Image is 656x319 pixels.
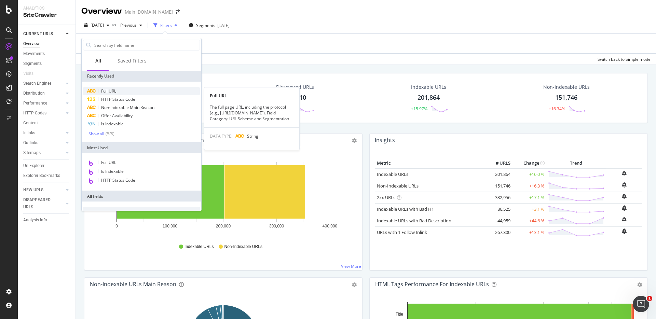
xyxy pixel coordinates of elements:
[23,30,64,38] a: CURRENT URLS
[23,11,70,19] div: SiteCrawler
[23,162,44,169] div: Url Explorer
[83,207,200,218] div: URLs
[411,84,446,91] div: Indexable URLs
[23,196,64,211] a: DISAPPEARED URLS
[549,106,565,112] div: +16.34%
[101,88,116,94] span: Full URL
[23,110,46,117] div: HTTP Codes
[118,22,137,28] span: Previous
[101,121,124,127] span: Is Indexable
[23,30,53,38] div: CURRENT URLS
[23,172,71,179] a: Explorer Bookmarks
[633,296,649,312] iframe: Intercom live chat
[217,23,230,28] div: [DATE]
[595,54,651,65] button: Switch back to Simple mode
[377,183,419,189] a: Non-Indexable URLs
[101,159,116,165] span: Full URL
[512,226,546,238] td: +13.1 %
[418,93,440,102] div: 201,864
[485,192,512,203] td: 332,956
[23,172,60,179] div: Explorer Bookmarks
[543,84,590,91] div: Non-Indexable URLs
[512,203,546,215] td: +3.1 %
[23,90,45,97] div: Distribution
[104,131,114,137] div: ( 5 / 8 )
[23,120,71,127] a: Content
[176,10,180,14] div: arrow-right-arrow-left
[90,281,176,288] div: Non-Indexable URLs Main Reason
[125,9,173,15] div: Main [DOMAIN_NAME]
[23,186,43,194] div: NEW URLS
[23,5,70,11] div: Analytics
[375,136,395,145] h4: Insights
[23,120,38,127] div: Content
[216,224,231,228] text: 200,000
[151,20,180,31] button: Filters
[23,196,58,211] div: DISAPPEARED URLS
[23,162,71,169] a: Url Explorer
[23,80,52,87] div: Search Engines
[81,5,122,17] div: Overview
[247,133,258,139] span: String
[160,23,172,28] div: Filters
[224,244,262,250] span: Non-Indexable URLs
[23,139,38,147] div: Outlinks
[112,22,118,28] span: vs
[512,168,546,180] td: +16.0 %
[23,70,33,77] div: Visits
[23,50,71,57] a: Movements
[377,229,427,235] a: URLs with 1 Follow Inlink
[512,158,546,168] th: Change
[485,168,512,180] td: 201,864
[95,57,101,64] div: All
[91,22,104,28] span: 2025 Oct. 5th
[622,171,627,176] div: bell-plus
[23,50,45,57] div: Movements
[341,263,361,269] a: View More
[622,228,627,234] div: bell-plus
[81,20,112,31] button: [DATE]
[94,40,200,50] input: Search by field name
[115,224,118,228] text: 0
[23,129,35,137] div: Inlinks
[23,40,71,47] a: Overview
[485,226,512,238] td: 267,300
[101,168,124,174] span: Is Indexable
[555,93,577,102] div: 151,746
[204,104,299,122] div: The full page URL, including the protocol (e.g., [URL][DOMAIN_NAME]). Field Category: URL Scheme ...
[485,180,512,192] td: 151,746
[184,244,214,250] span: Indexable URLs
[23,149,41,156] div: Sitemaps
[622,194,627,199] div: bell-plus
[23,70,40,77] a: Visits
[101,177,135,183] span: HTTP Status Code
[23,100,64,107] a: Performance
[512,215,546,226] td: +44.6 %
[647,296,652,301] span: 1
[23,60,42,67] div: Segments
[23,80,64,87] a: Search Engines
[118,57,147,64] div: Saved Filters
[323,224,338,228] text: 400,000
[88,131,104,136] div: Show all
[23,110,64,117] a: HTTP Codes
[23,100,47,107] div: Performance
[396,312,404,317] text: Title
[186,20,232,31] button: Segments[DATE]
[82,71,201,82] div: Recently Used
[82,191,201,202] div: All fields
[622,217,627,222] div: bell-plus
[163,224,178,228] text: 100,000
[118,20,145,31] button: Previous
[512,180,546,192] td: +16.3 %
[276,84,314,91] div: Discovered URLs
[352,138,357,143] div: gear
[82,142,201,153] div: Most Used
[485,158,512,168] th: # URLS
[101,105,154,110] span: Non-Indexable Main Reason
[512,192,546,203] td: +17.1 %
[23,217,47,224] div: Analysis Info
[637,282,642,287] div: gear
[90,158,357,237] svg: A chart.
